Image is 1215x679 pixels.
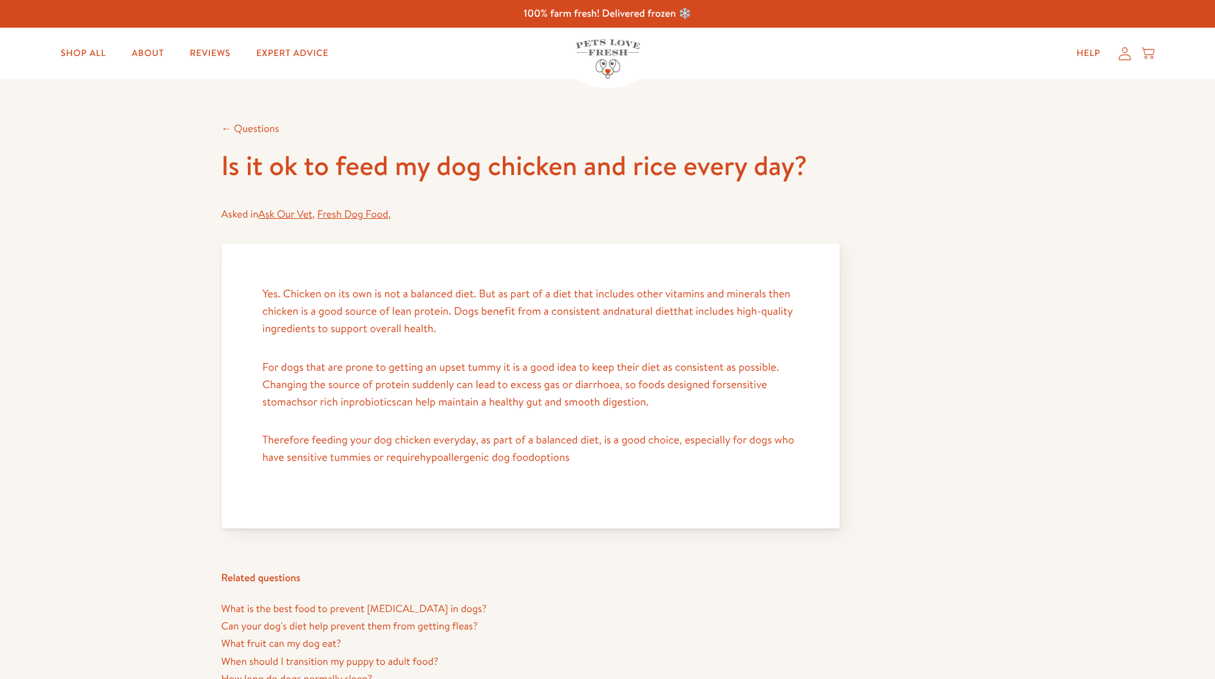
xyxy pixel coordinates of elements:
[221,148,840,183] h1: Is it ok to feed my dog chicken and rice every day?
[420,450,534,465] a: hypoallergenic dog food
[263,431,798,466] p: Therefore feeding your dog chicken everyday, as part of a balanced diet, is a good choice, especi...
[50,41,116,66] a: Shop All
[221,619,478,633] a: Can your dog's diet help prevent them from getting fleas?
[620,304,674,319] a: natural diet
[221,206,840,223] div: Asked in
[221,602,487,616] a: What is the best food to prevent [MEDICAL_DATA] in dogs?
[1066,41,1111,66] a: Help
[221,570,840,587] h4: Related questions
[258,207,312,221] a: Ask Our Vet
[180,41,241,66] a: Reviews
[221,655,438,669] a: When should I transition my puppy to adult food?
[258,207,315,221] span: ,
[221,637,341,651] a: What fruit can my dog eat?
[121,41,174,66] a: About
[576,39,640,79] img: Pets Love Fresh
[263,285,798,338] p: Yes. Chicken on its own is not a balanced diet. But as part of a diet that includes other vitamin...
[263,358,798,411] p: For dogs that are prone to getting an upset tummy it is a good idea to keep their diet as consist...
[263,377,768,409] a: sensitive stomachs
[317,207,391,221] span: ,
[246,41,339,66] a: Expert Advice
[221,122,279,136] a: ← Questions
[317,207,388,221] a: Fresh Dog Food
[349,395,396,409] a: probiotics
